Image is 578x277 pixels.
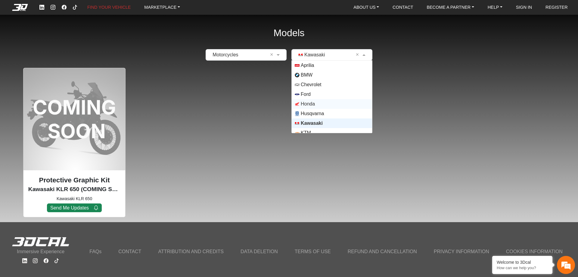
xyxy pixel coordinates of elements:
[28,196,120,202] small: Kawasaki KLR 650
[237,246,281,257] a: DATA DELETION
[301,81,321,88] span: Chevrolet
[115,246,145,257] a: CONTACT
[28,175,120,185] p: Protective Graphic Kit
[154,246,227,257] a: ATTRIBUTION AND CREDITS
[344,246,421,257] a: REFUND AND CANCELLATION
[3,157,115,178] textarea: Type your message and hit 'Enter'
[485,3,505,12] a: HELP
[3,189,40,193] span: Conversation
[35,71,83,128] span: We're online!
[301,91,311,98] span: Ford
[301,62,314,69] span: Aprilia
[497,260,548,265] div: Welcome to 3Dcal
[295,102,300,106] img: Honda
[86,246,105,257] a: FAQs
[301,100,315,108] span: Honda
[514,3,535,12] a: SIGN IN
[12,248,70,255] p: Immersive Experience
[295,82,300,87] img: Chevrolet
[390,3,415,12] a: CONTACT
[351,3,381,12] a: ABOUT US
[291,60,372,133] ng-dropdown-panel: Options List
[301,110,324,117] span: Husqvarna
[295,111,300,116] img: Husqvarna
[85,3,133,12] a: FIND YOUR VEHICLE
[142,3,182,12] a: MARKETPLACE
[543,3,570,12] a: REGISTER
[291,246,334,257] a: TERMS OF USE
[424,3,476,12] a: BECOME A PARTNER
[40,32,110,39] div: Chat with us now
[295,63,300,68] img: Aprilia
[301,129,311,137] span: KTM
[295,73,300,77] img: BMW
[273,19,304,47] h2: Models
[295,121,300,126] img: Kawasaki
[497,266,548,270] p: How can we help you?
[301,120,323,127] span: Kawasaki
[270,51,275,58] span: Clean Field
[40,178,78,197] div: FAQs
[295,131,300,135] img: KTM
[295,92,300,97] img: Ford
[77,178,115,197] div: Articles
[23,68,126,217] div: Kawasaki KLR 650
[356,51,361,58] span: Clean Field
[99,3,113,17] div: Minimize live chat window
[430,246,493,257] a: PRIVACY INFORMATION
[47,203,102,212] button: Send Me Updates
[502,246,566,257] a: COOKIES INFORMATION
[7,31,16,40] div: Navigation go back
[28,185,120,194] p: Kawasaki KLR 650 (COMING SOON) (2024)
[301,71,312,79] span: BMW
